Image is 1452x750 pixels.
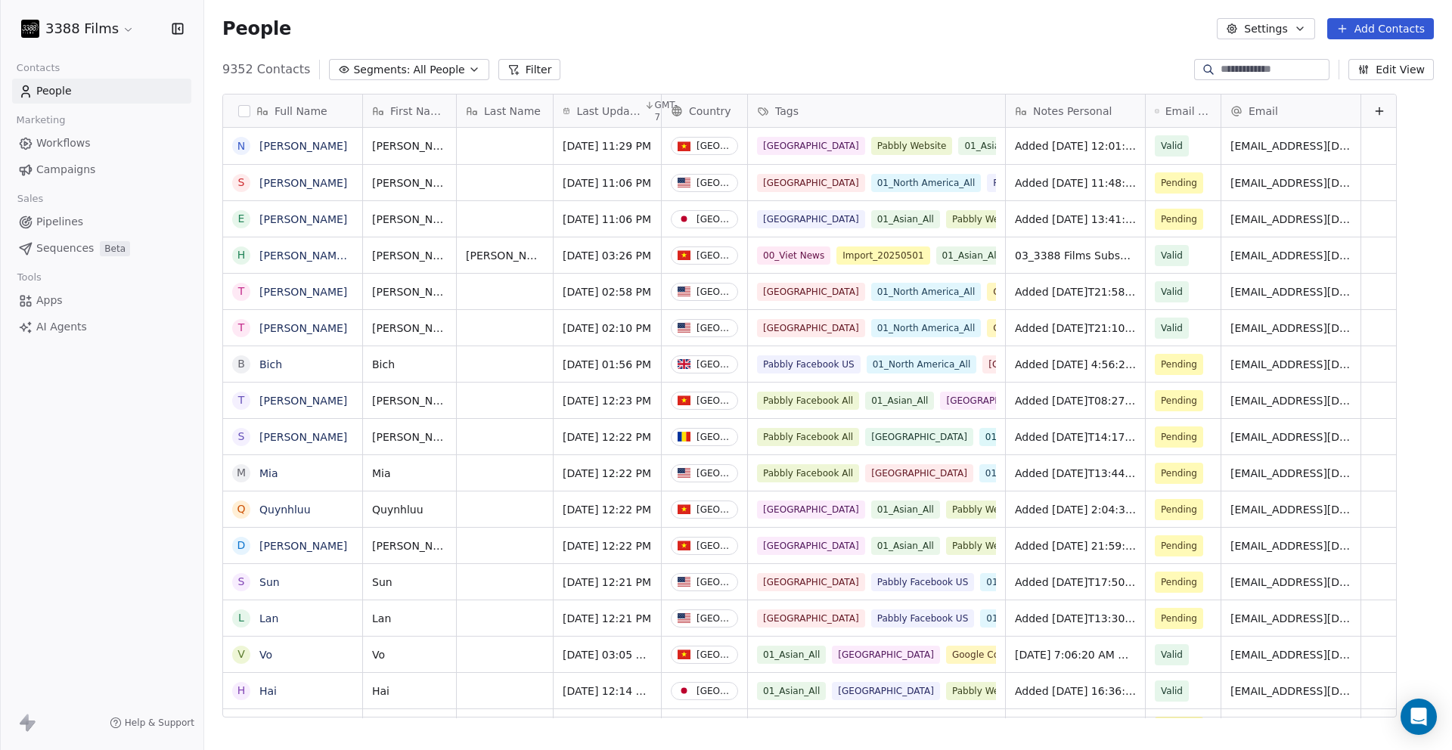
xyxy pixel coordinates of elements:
span: [EMAIL_ADDRESS][DOMAIN_NAME] [1230,284,1351,299]
span: [GEOGRAPHIC_DATA] [757,609,865,628]
span: 01_Asian_All [871,537,940,555]
div: S [238,175,245,191]
div: T [238,392,245,408]
span: Email Verification Status [1165,104,1212,119]
a: People [12,79,191,104]
div: grid [223,128,363,718]
span: Last Updated Date [576,104,641,119]
div: S [238,574,245,590]
span: [DATE] 02:58 PM [563,284,652,299]
span: 01_Asian_All [871,501,940,519]
span: Apps [36,293,63,308]
span: Country [689,104,731,119]
span: 01_North America_All [867,355,977,373]
a: Quynhluu [259,504,311,516]
span: 00_Viet News [757,246,830,265]
span: [DATE] 7:06:20 AM MDT, 01_3388 Films Subscribers_Popup+Banner+MAIonward, Location Country: [GEOGR... [1015,647,1136,662]
span: 3388 Films [45,19,119,39]
button: Settings [1217,18,1314,39]
span: [DATE] 12:22 PM [563,538,652,553]
span: Notes Personal [1033,104,1112,119]
span: Valid [1161,248,1183,263]
span: Added [DATE] 11:48:10 via Pabbly Connect, Location Country: [GEOGRAPHIC_DATA], 3388 Films Subscri... [1015,175,1136,191]
a: [PERSON_NAME] [PERSON_NAME] [259,249,439,262]
a: [PERSON_NAME] [259,322,347,334]
span: [GEOGRAPHIC_DATA] [832,646,940,664]
span: Pabbly Facebook US [757,355,861,373]
span: [EMAIL_ADDRESS][DOMAIN_NAME] [1230,321,1351,336]
span: [GEOGRAPHIC_DATA] [865,428,973,446]
div: V [237,646,245,662]
span: Pending [1161,212,1197,227]
a: [PERSON_NAME] [259,140,347,152]
div: [GEOGRAPHIC_DATA] [697,250,731,261]
span: [EMAIL_ADDRESS][DOMAIN_NAME] [1230,502,1351,517]
a: Mia [259,467,278,479]
span: [GEOGRAPHIC_DATA] [757,283,865,301]
span: Workflows [36,135,91,151]
span: Beta [100,241,130,256]
span: Full Name [275,104,327,119]
span: [DATE] 12:22 PM [563,502,652,517]
span: Valid [1161,138,1183,153]
span: Added [DATE]T08:27:51+0000 via Pabbly Connect, Location Country: [GEOGRAPHIC_DATA], Facebook Lead... [1015,393,1136,408]
span: [EMAIL_ADDRESS][DOMAIN_NAME] [1230,138,1351,153]
span: 01_North America_All [871,174,982,192]
span: Pabbly Website [946,501,1028,519]
span: First Name [390,104,447,119]
span: Pending [1161,466,1197,481]
a: Lan [259,612,278,624]
span: [EMAIL_ADDRESS][DOMAIN_NAME] [1230,357,1351,372]
div: Email [1221,95,1360,127]
div: Last Updated DateGMT-7 [554,95,661,127]
span: 01_Europe_All [979,428,1056,446]
div: Country [662,95,747,127]
a: [PERSON_NAME] [259,540,347,552]
span: Marketing [10,109,72,132]
span: [GEOGRAPHIC_DATA] [982,355,1091,373]
span: Pending [1161,357,1197,372]
span: [PERSON_NAME] [372,212,447,227]
span: Pending [1161,502,1197,517]
span: Bich [372,357,447,372]
a: SequencesBeta [12,236,191,261]
span: Contacts [10,57,67,79]
span: Help & Support [125,717,194,729]
a: Bich [259,358,282,370]
div: H [237,683,246,699]
span: Pabbly Facebook All [757,428,859,446]
span: Google Contacts Import [987,283,1107,301]
span: 01_North America_All [871,319,982,337]
span: [PERSON_NAME] [372,248,447,263]
span: [EMAIL_ADDRESS][DOMAIN_NAME] [1230,175,1351,191]
a: Workflows [12,131,191,156]
img: 3388Films_Logo_White.jpg [21,20,39,38]
span: [PERSON_NAME] [372,175,447,191]
span: Google Contacts Import [946,646,1066,664]
span: [DATE] 12:21 PM [563,611,652,626]
span: [DATE] 01:56 PM [563,357,652,372]
span: Pending [1161,538,1197,553]
button: Edit View [1348,59,1434,80]
span: [DATE] 03:05 AM [563,647,652,662]
span: [EMAIL_ADDRESS][DOMAIN_NAME] [1230,683,1351,699]
span: Pipelines [36,214,83,230]
span: [GEOGRAPHIC_DATA] [757,319,865,337]
button: 3388 Films [18,16,138,42]
span: [PERSON_NAME] [372,321,447,336]
span: 01_North America_All [979,464,1090,482]
div: Tags [748,95,1005,127]
span: [PERSON_NAME] [372,393,447,408]
span: Added [DATE]T17:50:10+0000 via Pabbly Connect, Location Country: [GEOGRAPHIC_DATA], Facebook Lead... [1015,575,1136,590]
a: [PERSON_NAME] [259,395,347,407]
span: Tools [11,266,48,289]
div: [GEOGRAPHIC_DATA] [697,395,731,406]
span: Added [DATE] 16:36:01 via Pabbly Connect, Location Country: [GEOGRAPHIC_DATA], 3388 Films Subscri... [1015,683,1136,699]
div: [GEOGRAPHIC_DATA] [697,178,731,188]
span: [DATE] 03:26 PM [563,248,652,263]
a: Apps [12,288,191,313]
span: Added [DATE]T21:10:23+0000 via Pabbly Connect, Location Country: [GEOGRAPHIC_DATA], Facebook Lead... [1015,321,1136,336]
span: People [36,83,72,99]
div: [GEOGRAPHIC_DATA] [697,686,731,696]
div: [GEOGRAPHIC_DATA] [697,468,731,479]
